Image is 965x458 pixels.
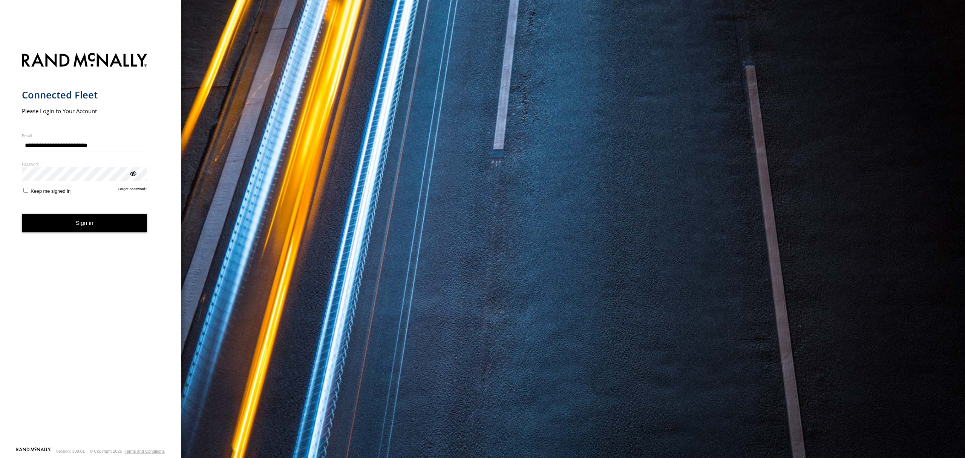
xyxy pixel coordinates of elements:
a: Visit our Website [16,447,51,455]
label: Email [22,133,147,138]
div: Version: 309.01 [56,449,85,453]
div: ViewPassword [129,169,136,177]
span: Keep me signed in [31,188,70,194]
button: Sign in [22,214,147,232]
h2: Please Login to Your Account [22,107,147,115]
input: Keep me signed in [23,188,28,193]
h1: Connected Fleet [22,89,147,101]
div: © Copyright 2025 - [90,449,165,453]
a: Terms and Conditions [125,449,165,453]
a: Forgot password? [118,187,147,194]
img: Rand McNally [22,51,147,71]
form: main [22,48,159,447]
label: Password [22,161,147,167]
